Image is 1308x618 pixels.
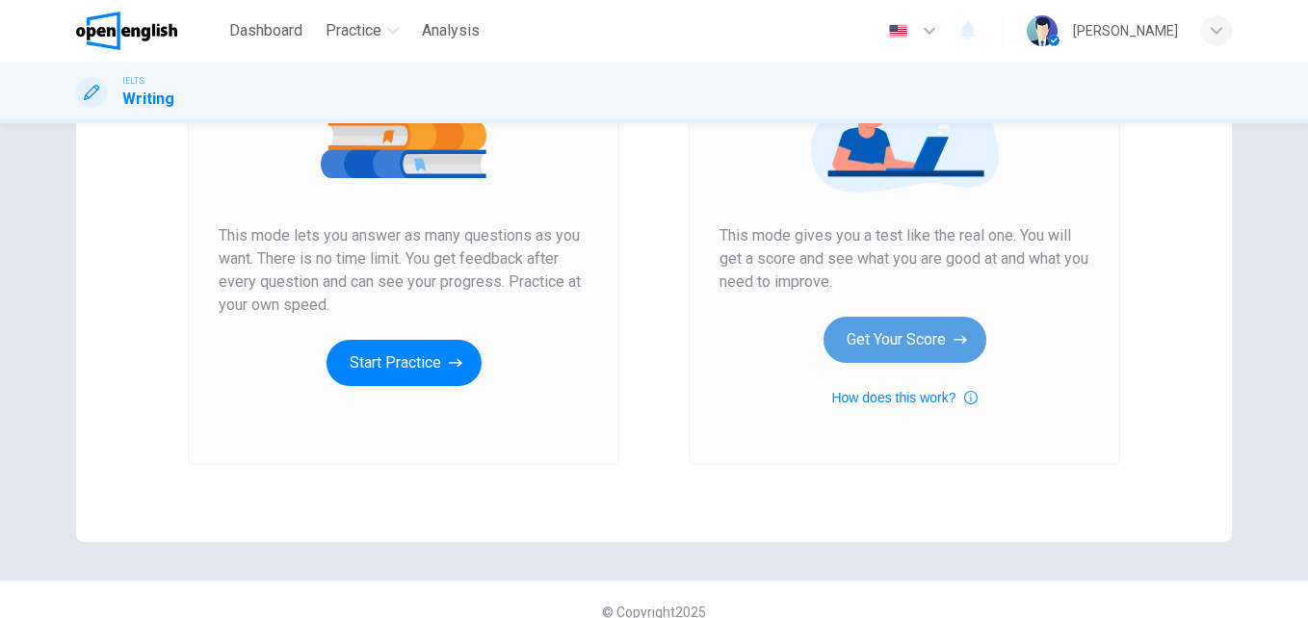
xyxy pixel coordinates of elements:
[886,24,910,39] img: en
[76,12,177,50] img: OpenEnglish logo
[1027,15,1058,46] img: Profile picture
[719,224,1089,294] span: This mode gives you a test like the real one. You will get a score and see what you are good at a...
[222,13,310,48] button: Dashboard
[122,74,144,88] span: IELTS
[824,317,986,363] button: Get Your Score
[1073,19,1178,42] div: [PERSON_NAME]
[76,12,222,50] a: OpenEnglish logo
[229,19,302,42] span: Dashboard
[122,88,174,111] h1: Writing
[327,340,482,386] button: Start Practice
[326,19,381,42] span: Practice
[422,19,480,42] span: Analysis
[831,386,977,409] button: How does this work?
[318,13,406,48] button: Practice
[414,13,487,48] button: Analysis
[219,224,589,317] span: This mode lets you answer as many questions as you want. There is no time limit. You get feedback...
